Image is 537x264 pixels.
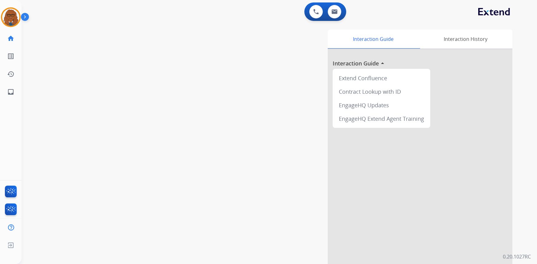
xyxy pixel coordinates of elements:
[419,30,512,49] div: Interaction History
[328,30,419,49] div: Interaction Guide
[335,112,428,125] div: EngageHQ Extend Agent Training
[7,53,14,60] mat-icon: list_alt
[7,35,14,42] mat-icon: home
[335,85,428,98] div: Contract Lookup with ID
[335,71,428,85] div: Extend Confluence
[7,70,14,78] mat-icon: history
[7,88,14,96] mat-icon: inbox
[335,98,428,112] div: EngageHQ Updates
[503,253,531,260] p: 0.20.1027RC
[2,9,19,26] img: avatar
